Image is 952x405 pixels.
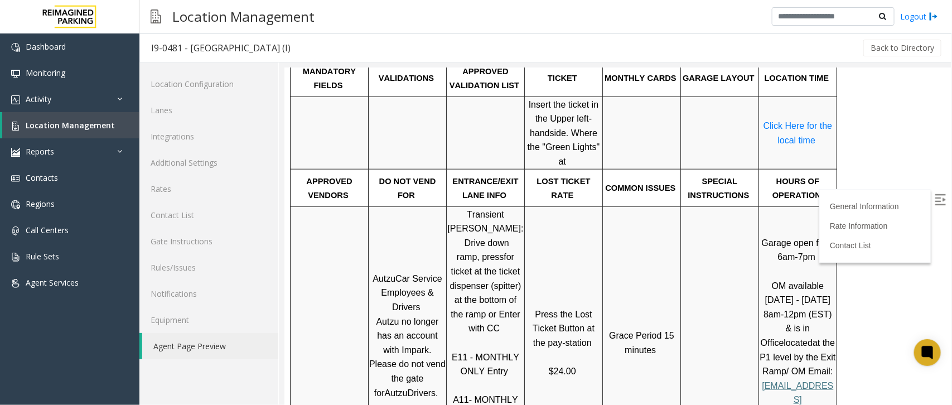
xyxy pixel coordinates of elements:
div: I9-0481 - [GEOGRAPHIC_DATA] (I) [151,41,291,55]
button: Back to Directory [863,40,941,56]
span: Autzu no longer has an account with Impark. Please do not vend the gate for [85,249,163,330]
span: Regions [26,199,55,209]
a: Location Management [2,112,139,138]
span: located [500,270,529,279]
span: Location Management [26,120,115,131]
span: Autzu [100,320,123,330]
img: 'icon' [11,69,20,78]
img: 'icon' [11,95,20,104]
img: 'icon' [11,148,20,157]
span: DO NOT VEND FOR [95,109,154,132]
span: A11- MONTHLY ONLY Exit [168,327,236,351]
span: Insert the ticket in the Upper left-hand [244,32,317,70]
img: 'icon' [11,226,20,235]
img: pageIcon [151,3,161,30]
span: HOURS OF OPERATION [488,109,537,132]
img: logout [929,11,938,22]
span: Rule Sets [26,251,59,262]
span: Press the Lost Ticket Button at the pay-station [248,242,313,279]
a: Notifications [139,281,278,307]
span: LOCATION TIME [480,6,545,15]
span: OM available [DATE] - [DATE] 8am-12pm (EST) & is in Office [476,213,550,279]
span: GARAGE LAYOUT [398,6,470,15]
span: LOST TICKET RATE [252,109,308,132]
a: Logout [900,11,938,22]
span: at the P1 level by the Exit Ramp/ OM Email: [475,270,554,308]
span: Monitoring [26,67,65,78]
span: COMMON ISSUES [321,115,391,124]
span: Reports [26,146,54,157]
a: [EMAIL_ADDRESS][PERSON_NAME][DOMAIN_NAME] [476,313,550,365]
img: Open/Close Sidebar Menu [650,126,661,137]
span: Car Service Employees & Drivers [96,206,160,244]
img: 'icon' [11,122,20,131]
a: Rules/Issues [139,254,278,281]
span: E11 - MONTHLY ONLY Entry [167,285,237,308]
img: 'icon' [11,253,20,262]
span: Drivers. [123,320,154,330]
span: Contacts [26,172,58,183]
a: Rates [139,176,278,202]
span: Call Centers [26,225,69,235]
a: Lanes [139,97,278,123]
a: Equipment [139,307,278,333]
h3: Location Management [167,3,320,30]
span: VALIDATIONS [94,6,149,15]
span: SPECIAL INSTRUCTIONS [404,109,465,132]
span: TICKET [263,6,293,15]
span: ENTRANCE/EXIT LANE INFO [168,109,236,132]
a: Gate Instructions [139,228,278,254]
a: Contact List [545,173,587,182]
span: Autzu [88,206,111,215]
a: General Information [545,134,615,143]
img: 'icon' [11,200,20,209]
span: Agent Services [26,277,79,288]
img: 'icon' [11,279,20,288]
a: Agent Page Preview [142,333,278,359]
span: Dashboard [26,41,66,52]
img: 'icon' [11,43,20,52]
span: Grace Period 15 minutes [325,263,392,287]
span: $24.00 [264,298,292,308]
a: Contact List [139,202,278,228]
a: Integrations [139,123,278,150]
span: Activity [26,94,51,104]
a: Click Here for the local time [479,53,550,77]
span: side. Where the "Green Lights" at [243,60,318,98]
span: Garage open from 6am-7pm [477,170,552,194]
a: Rate Information [545,153,603,162]
span: APPROVED VENDORS [22,109,70,132]
img: 'icon' [11,174,20,183]
a: Location Configuration [139,71,278,97]
span: MONTHLY CARDS [320,6,392,15]
span: Transient [PERSON_NAME]: Drive down ramp, press [163,142,239,194]
a: Additional Settings [139,150,278,176]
